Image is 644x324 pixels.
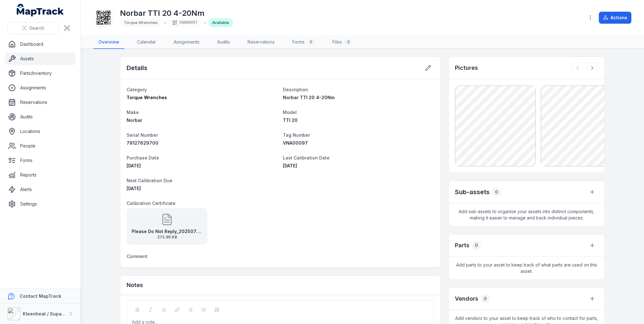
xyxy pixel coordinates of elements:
[455,241,469,250] h3: Parts
[283,87,308,92] span: Description
[481,294,490,303] div: 0
[127,186,141,191] time: 24/07/2026, 12:00:00 am
[127,117,142,123] span: Norbar
[283,140,308,146] span: VNA00097
[127,95,167,100] span: Torque Wrenches
[5,125,75,138] a: Locations
[120,8,233,18] h1: Norbar TTI 20 4-20Nm
[169,18,201,27] div: VNA00097
[5,154,75,167] a: Forms
[5,38,75,51] a: Dashboard
[212,36,235,49] a: Audits
[127,163,141,168] time: 01/11/2024, 12:00:00 am
[599,12,631,24] button: Actions
[492,188,501,196] div: 0
[5,67,75,80] a: Parts/Inventory
[127,201,176,206] span: Calibration Certificate
[93,36,124,49] a: Overview
[132,36,161,49] a: Calendar
[127,163,141,168] span: [DATE]
[5,183,75,196] a: Alerts
[132,235,202,240] span: 272.85 KB
[29,25,44,31] span: Search
[5,52,75,65] a: Assets
[132,228,202,235] strong: Please Do Not Reply_20250730_121941
[127,254,147,259] span: Comment
[327,36,357,49] a: Files3
[5,111,75,123] a: Audits
[20,293,61,299] strong: Contact MapTrack
[17,4,64,16] a: MapTrack
[8,22,58,34] button: Search
[344,38,352,46] div: 3
[455,294,478,303] h3: Vendors
[283,155,330,160] span: Last Calibration Date
[127,132,158,138] span: Serial Number
[127,178,172,183] span: Next Calibration Due
[449,203,605,226] span: Add sub-assets to organise your assets into distinct components, making it easier to manage and t...
[455,63,478,72] h3: Pictures
[283,110,297,115] span: Model
[208,18,233,27] div: Available
[5,81,75,94] a: Assignments
[283,132,310,138] span: Tag Number
[307,38,315,46] div: 0
[283,95,335,100] span: Norbar TTI 20 4-20Nm
[23,311,70,316] strong: Kleenheat / Supagas
[127,186,141,191] span: [DATE]
[5,140,75,152] a: People
[127,140,158,146] span: 79127629700
[242,36,280,49] a: Reservations
[127,155,159,160] span: Purchase Date
[472,241,481,250] div: 0
[127,110,139,115] span: Make
[5,169,75,181] a: Reports
[5,96,75,109] a: Reservations
[127,87,147,92] span: Category
[449,257,605,279] span: Add parts to your asset to keep track of what parts are used on this asset.
[127,63,147,72] h2: Details
[455,188,490,196] h2: Sub-assets
[5,198,75,210] a: Settings
[124,20,158,25] span: Torque Wrenches
[169,36,205,49] a: Assignments
[283,163,297,168] time: 24/07/2025, 12:00:00 am
[283,163,297,168] span: [DATE]
[127,281,143,290] h3: Notes
[283,117,298,123] span: TTI 20
[287,36,320,49] a: Forms0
